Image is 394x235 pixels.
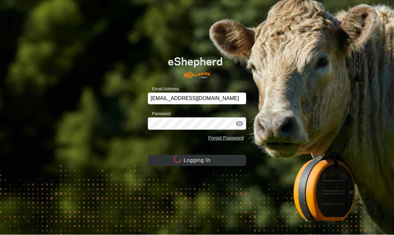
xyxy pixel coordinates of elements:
[208,136,244,141] a: Forgot Password
[148,86,179,93] label: Email Address
[148,111,171,117] label: Password
[158,49,236,83] img: E-shepherd Logo
[148,155,246,166] button: Logging In
[148,93,246,105] input: Email Address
